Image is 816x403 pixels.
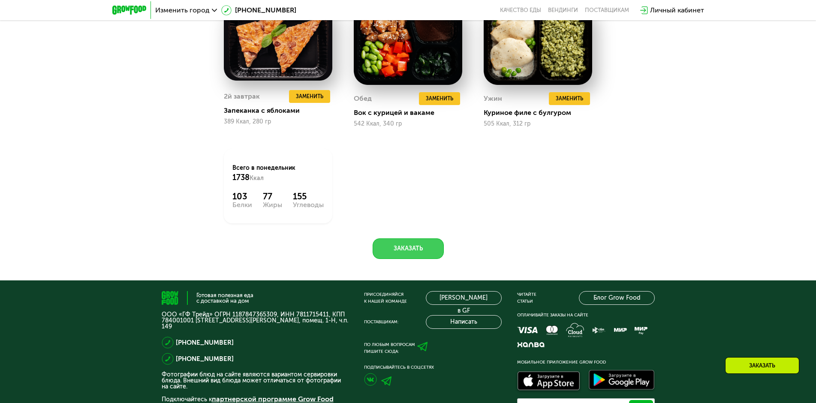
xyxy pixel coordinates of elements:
div: 77 [263,191,282,201]
button: Заменить [289,90,330,103]
span: Заменить [426,94,453,103]
div: Вок с курицей и вакаме [354,108,469,117]
a: Качество еды [500,7,541,14]
div: Читайте статьи [517,291,536,305]
a: партнерской программе Grow Food [212,395,334,403]
div: Всего в понедельник [232,164,324,183]
div: поставщикам [585,7,629,14]
button: Заменить [419,92,460,105]
div: Ужин [484,92,502,105]
div: 542 Ккал, 340 гр [354,120,462,127]
div: Заказать [725,357,799,374]
div: 155 [293,191,324,201]
div: Поставщикам: [364,319,398,325]
span: Ккал [250,174,264,182]
div: По любым вопросам пишите сюда: [364,341,415,355]
div: Подписывайтесь в соцсетях [364,364,502,371]
div: Личный кабинет [650,5,704,15]
div: Обед [354,92,372,105]
div: 103 [232,191,252,201]
a: Блог Grow Food [579,291,655,305]
div: Жиры [263,201,282,208]
div: 2й завтрак [224,90,260,103]
div: Мобильное приложение Grow Food [517,359,655,366]
button: Заменить [549,92,590,105]
div: 389 Ккал, 280 гр [224,118,332,125]
p: ООО «ГФ Трейд» ОГРН 1187847365309, ИНН 7811715411, КПП 784001001 [STREET_ADDRESS][PERSON_NAME], п... [162,312,349,330]
span: Изменить город [155,7,210,14]
div: 505 Ккал, 312 гр [484,120,592,127]
a: [PHONE_NUMBER] [176,337,234,348]
a: Вендинги [548,7,578,14]
a: [PERSON_NAME] в GF [426,291,502,305]
div: Оплачивайте заказы на сайте [517,312,655,319]
div: Куриное филе с булгуром [484,108,599,117]
span: Заменить [296,92,323,101]
p: Фотографии блюд на сайте являются вариантом сервировки блюда. Внешний вид блюда может отличаться ... [162,372,349,390]
div: Готовая полезная еда с доставкой на дом [196,292,253,304]
button: Заказать [373,238,444,259]
div: Присоединяйся к нашей команде [364,291,407,305]
button: Написать [426,315,502,329]
img: Доступно в Google Play [587,368,657,393]
span: 1738 [232,173,250,182]
div: Белки [232,201,252,208]
a: [PHONE_NUMBER] [176,354,234,364]
div: Запеканка с яблоками [224,106,339,115]
a: [PHONE_NUMBER] [221,5,296,15]
span: Заменить [556,94,583,103]
div: Углеводы [293,201,324,208]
